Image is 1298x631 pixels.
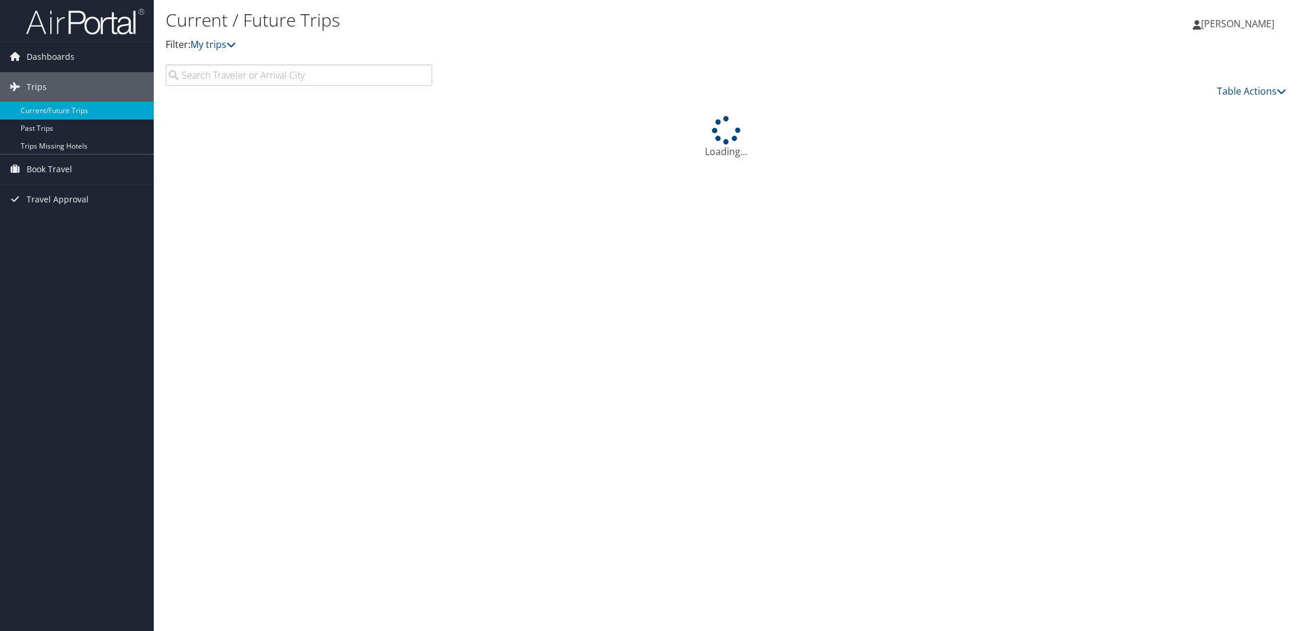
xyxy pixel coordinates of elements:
a: My trips [190,38,236,51]
span: Trips [27,72,47,102]
img: airportal-logo.png [26,8,144,36]
input: Search Traveler or Arrival City [166,65,432,86]
a: [PERSON_NAME] [1193,6,1286,41]
span: Book Travel [27,154,72,184]
span: Travel Approval [27,185,89,214]
p: Filter: [166,37,912,53]
div: Loading... [166,116,1286,159]
span: [PERSON_NAME] [1201,17,1274,30]
span: Dashboards [27,42,75,72]
h1: Current / Future Trips [166,8,912,33]
a: Table Actions [1217,85,1286,98]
